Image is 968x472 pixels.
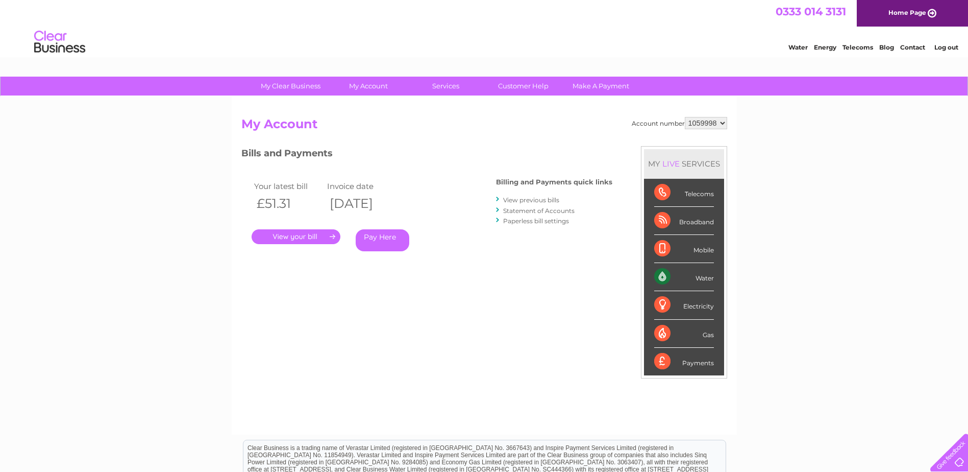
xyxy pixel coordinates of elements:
[654,348,714,375] div: Payments
[326,77,410,96] a: My Account
[503,217,569,225] a: Paperless bill settings
[654,263,714,291] div: Water
[241,146,612,164] h3: Bills and Payments
[900,43,925,51] a: Contact
[654,291,714,319] div: Electricity
[325,179,398,193] td: Invoice date
[34,27,86,58] img: logo.png
[654,235,714,263] div: Mobile
[660,159,682,169] div: LIVE
[249,77,333,96] a: My Clear Business
[788,43,808,51] a: Water
[404,77,488,96] a: Services
[243,6,726,50] div: Clear Business is a trading name of Verastar Limited (registered in [GEOGRAPHIC_DATA] No. 3667643...
[814,43,836,51] a: Energy
[776,5,846,18] a: 0333 014 3131
[632,117,727,129] div: Account number
[503,207,575,215] a: Statement of Accounts
[842,43,873,51] a: Telecoms
[559,77,643,96] a: Make A Payment
[654,320,714,348] div: Gas
[934,43,958,51] a: Log out
[654,207,714,235] div: Broadband
[356,229,409,251] a: Pay Here
[252,193,325,214] th: £51.31
[879,43,894,51] a: Blog
[252,179,325,193] td: Your latest bill
[496,178,612,186] h4: Billing and Payments quick links
[241,117,727,136] h2: My Account
[325,193,398,214] th: [DATE]
[644,149,724,178] div: MY SERVICES
[252,229,340,244] a: .
[654,179,714,207] div: Telecoms
[481,77,565,96] a: Customer Help
[503,196,559,204] a: View previous bills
